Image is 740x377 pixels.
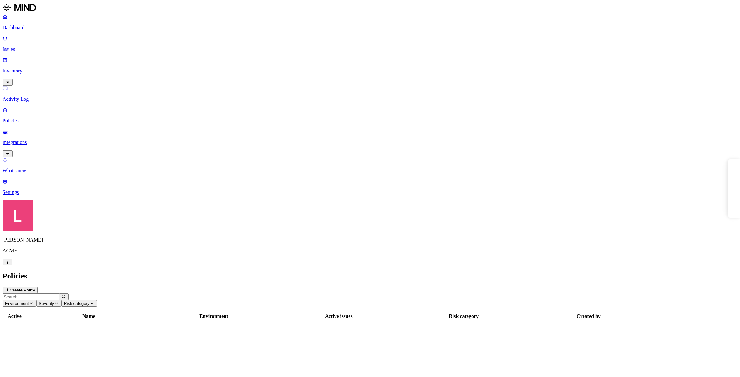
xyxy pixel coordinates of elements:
[3,189,737,195] p: Settings
[3,272,737,280] h2: Policies
[64,301,90,306] span: Risk category
[3,57,737,85] a: Inventory
[5,301,29,306] span: Environment
[39,301,54,306] span: Severity
[277,313,401,319] div: Active issues
[3,46,737,52] p: Issues
[27,313,151,319] div: Name
[3,86,737,102] a: Activity Log
[3,157,737,174] a: What's new
[3,293,59,300] input: Search
[3,68,737,74] p: Inventory
[3,129,737,156] a: Integrations
[3,96,737,102] p: Activity Log
[3,200,33,231] img: Landen Brown
[152,313,276,319] div: Environment
[3,3,737,14] a: MIND
[3,179,737,195] a: Settings
[402,313,526,319] div: Risk category
[3,287,38,293] button: Create Policy
[3,248,737,254] p: ACME
[3,118,737,124] p: Policies
[3,313,26,319] div: Active
[3,25,737,31] p: Dashboard
[3,36,737,52] a: Issues
[3,140,737,145] p: Integrations
[527,313,651,319] div: Created by
[3,14,737,31] a: Dashboard
[3,3,36,13] img: MIND
[3,168,737,174] p: What's new
[3,107,737,124] a: Policies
